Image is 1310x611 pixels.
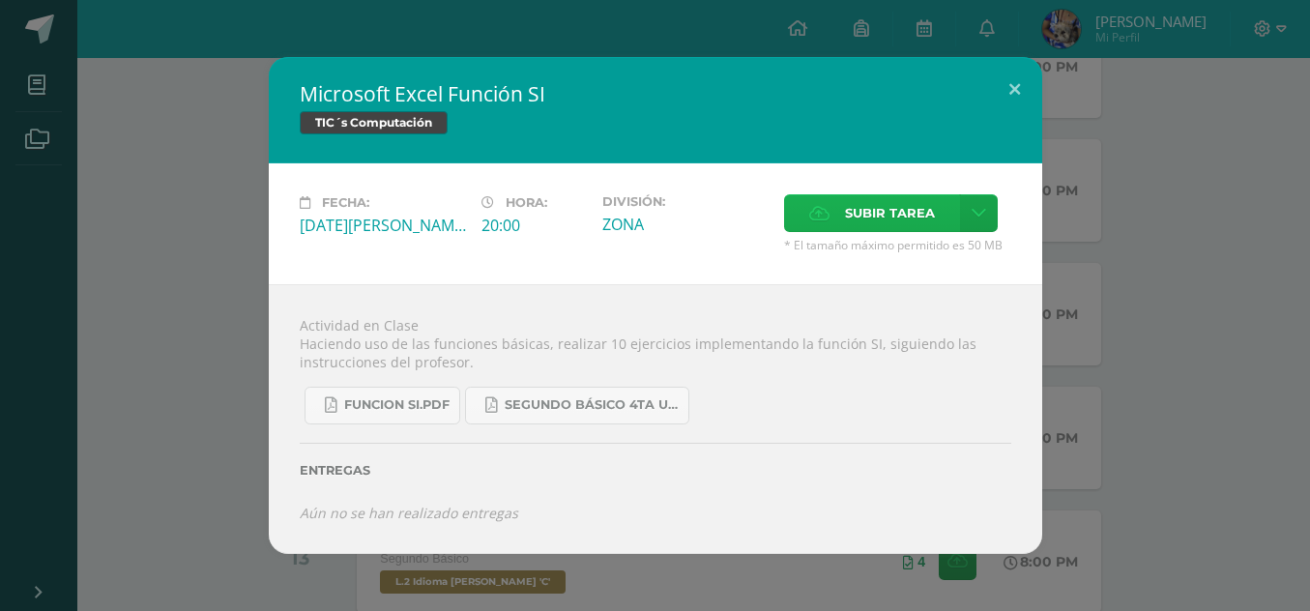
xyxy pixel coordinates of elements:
[300,215,466,236] div: [DATE][PERSON_NAME]
[300,80,1011,107] h2: Microsoft Excel Función SI
[465,387,689,424] a: SEGUNDO BÁSICO 4TA UNIDAD.pdf
[845,195,935,231] span: Subir tarea
[505,397,679,413] span: SEGUNDO BÁSICO 4TA UNIDAD.pdf
[506,195,547,210] span: Hora:
[305,387,460,424] a: FUNCION SI.pdf
[300,463,1011,478] label: Entregas
[300,111,448,134] span: TIC´s Computación
[344,397,450,413] span: FUNCION SI.pdf
[784,237,1011,253] span: * El tamaño máximo permitido es 50 MB
[322,195,369,210] span: Fecha:
[481,215,587,236] div: 20:00
[269,284,1042,554] div: Actividad en Clase Haciendo uso de las funciones básicas, realizar 10 ejercicios implementando la...
[987,57,1042,123] button: Close (Esc)
[602,214,769,235] div: ZONA
[602,194,769,209] label: División:
[300,504,518,522] i: Aún no se han realizado entregas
